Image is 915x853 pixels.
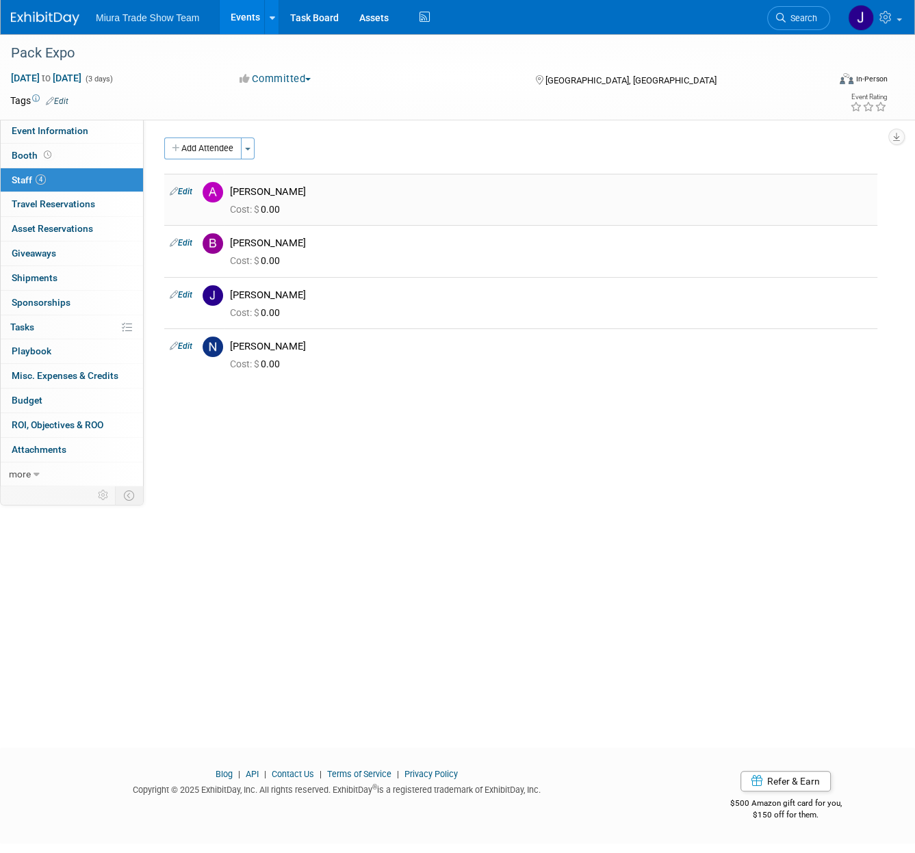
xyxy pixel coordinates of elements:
a: ROI, Objectives & ROO [1,413,143,437]
span: Cost: $ [230,204,261,215]
a: Edit [46,96,68,106]
a: Event Information [1,119,143,143]
div: Copyright © 2025 ExhibitDay, Inc. All rights reserved. ExhibitDay is a registered trademark of Ex... [10,780,663,796]
span: Cost: $ [230,358,261,369]
span: Misc. Expenses & Credits [12,370,118,381]
a: Travel Reservations [1,192,143,216]
td: Personalize Event Tab Strip [92,486,116,504]
a: Giveaways [1,241,143,265]
a: Playbook [1,339,143,363]
a: Edit [170,290,192,300]
a: Search [767,6,830,30]
button: Add Attendee [164,137,242,159]
div: Event Format [758,71,888,92]
img: N.jpg [203,337,223,357]
span: | [235,769,244,779]
span: Shipments [12,272,57,283]
a: more [1,462,143,486]
span: ROI, Objectives & ROO [12,419,103,430]
a: Asset Reservations [1,217,143,241]
span: more [9,469,31,480]
a: Edit [170,238,192,248]
span: Booth [12,150,54,161]
span: Staff [12,174,46,185]
a: Edit [170,187,192,196]
img: ExhibitDay [11,12,79,25]
span: | [394,769,402,779]
span: Attachments [12,444,66,455]
sup: ® [372,783,377,791]
span: to [40,73,53,83]
span: [DATE] [DATE] [10,72,82,84]
button: Committed [235,72,316,86]
a: Terms of Service [327,769,391,779]
span: 0.00 [230,255,285,266]
div: $500 Amazon gift card for you, [684,789,888,820]
div: $150 off for them. [684,809,888,821]
a: Budget [1,389,143,412]
span: Cost: $ [230,255,261,266]
div: [PERSON_NAME] [230,185,872,198]
div: [PERSON_NAME] [230,289,872,302]
a: Misc. Expenses & Credits [1,364,143,388]
span: (3 days) [84,75,113,83]
span: Cost: $ [230,307,261,318]
td: Tags [10,94,68,107]
span: Sponsorships [12,297,70,308]
span: Budget [12,395,42,406]
a: Privacy Policy [404,769,458,779]
div: In-Person [855,74,888,84]
a: Blog [216,769,233,779]
span: Tasks [10,321,34,332]
a: Staff4 [1,168,143,192]
a: Edit [170,341,192,351]
span: 0.00 [230,204,285,215]
div: Event Rating [850,94,887,101]
span: Search [786,13,817,23]
a: Tasks [1,315,143,339]
span: | [316,769,325,779]
span: | [261,769,270,779]
a: Sponsorships [1,291,143,315]
span: Giveaways [12,248,56,259]
span: Booth not reserved yet [41,150,54,160]
span: Travel Reservations [12,198,95,209]
span: Event Information [12,125,88,136]
div: Pack Expo [6,41,813,66]
span: [GEOGRAPHIC_DATA], [GEOGRAPHIC_DATA] [545,75,717,86]
a: Contact Us [272,769,314,779]
span: 4 [36,174,46,185]
img: A.jpg [203,182,223,202]
div: [PERSON_NAME] [230,340,872,353]
a: Booth [1,144,143,168]
span: 0.00 [230,358,285,369]
a: API [246,769,259,779]
a: Shipments [1,266,143,290]
span: 0.00 [230,307,285,318]
img: Jason Vega [848,5,874,31]
span: Asset Reservations [12,223,93,234]
a: Refer & Earn [740,771,831,791]
div: [PERSON_NAME] [230,237,872,250]
img: J.jpg [203,285,223,306]
a: Attachments [1,438,143,462]
img: B.jpg [203,233,223,254]
span: Miura Trade Show Team [96,12,199,23]
span: Playbook [12,345,51,356]
img: Format-Inperson.png [840,73,853,84]
td: Toggle Event Tabs [116,486,144,504]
